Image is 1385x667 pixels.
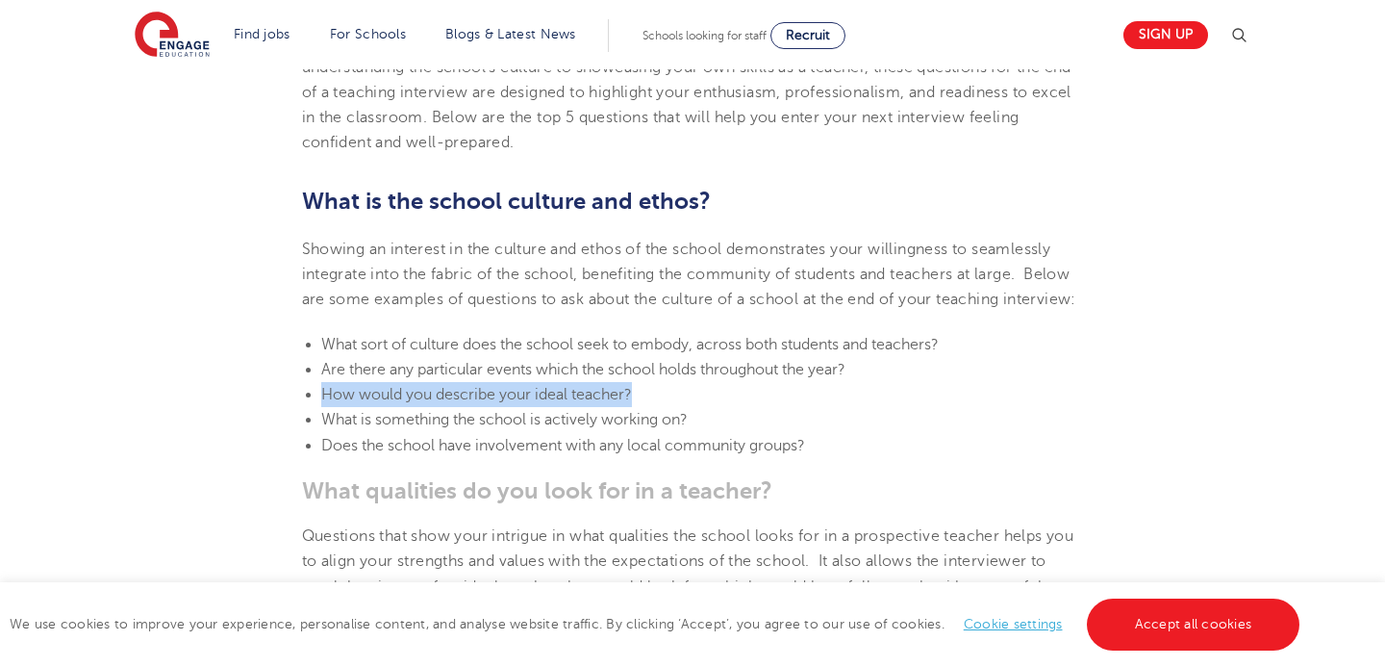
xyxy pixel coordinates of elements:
[234,27,290,41] a: Find jobs
[302,477,772,504] span: What qualities do you look for in a teacher?
[330,27,406,41] a: For Schools
[642,29,767,42] span: Schools looking for staff
[445,27,576,41] a: Blogs & Latest News
[302,241,1076,309] span: Showing an interest in the culture and ethos of the school demonstrates your willingness to seaml...
[1123,21,1208,49] a: Sign up
[770,22,845,49] a: Recruit
[302,188,711,215] span: What is the school culture and ethos?
[964,617,1063,631] a: Cookie settings
[321,411,688,428] span: What is something the school is actively working on?
[10,617,1304,631] span: We use cookies to improve your experience, personalise content, and analyse website traffic. By c...
[135,12,210,60] img: Engage Education
[302,527,1074,646] span: Questions that show your intrigue in what qualities the school looks for in a prospective teacher...
[321,437,805,454] span: Does the school have involvement with any local community groups?
[786,28,830,42] span: Recruit
[321,336,939,353] span: What sort of culture does the school seek to embody, across both students and teachers?
[1087,599,1300,651] a: Accept all cookies
[321,386,632,403] span: How would you describe your ideal teacher?
[321,361,845,378] span: Are there any particular events which the school holds throughout the year?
